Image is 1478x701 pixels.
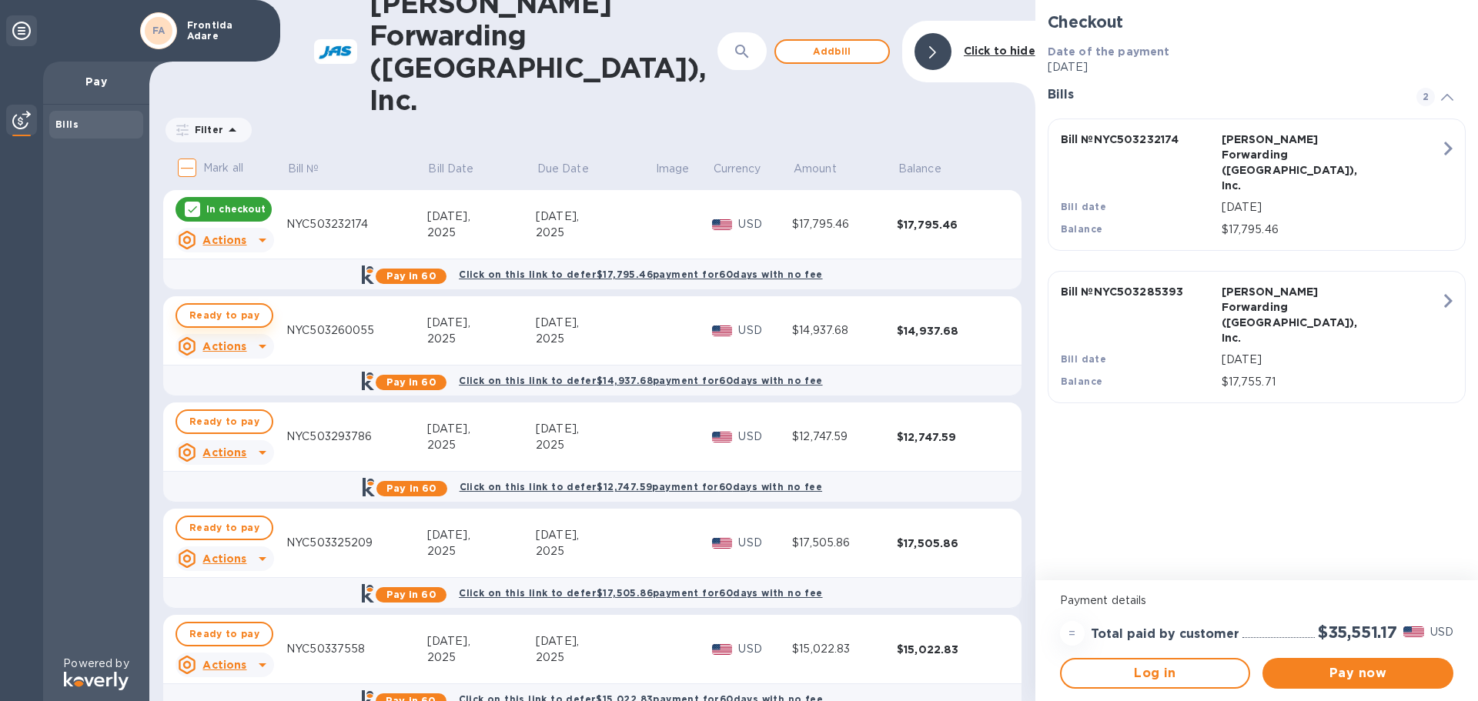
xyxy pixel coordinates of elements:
u: Actions [202,234,246,246]
b: Click on this link to defer $17,795.46 payment for 60 days with no fee [459,269,822,280]
div: NYC503293786 [286,429,427,445]
u: Actions [202,659,246,671]
p: Filter [189,123,223,136]
span: Amount [794,161,857,177]
div: 2025 [427,331,536,347]
div: [DATE], [536,421,654,437]
button: Ready to pay [176,409,273,434]
p: [DATE] [1048,59,1466,75]
div: NYC50337558 [286,641,427,657]
div: $17,505.86 [792,535,897,551]
span: Bill Date [428,161,493,177]
div: 2025 [427,437,536,453]
p: Bill № NYC503232174 [1061,132,1216,147]
div: 2025 [536,331,654,347]
div: 2025 [427,543,536,559]
span: Pay now [1275,664,1441,683]
div: $15,022.83 [897,642,1001,657]
p: $17,755.71 [1222,374,1440,390]
span: 2 [1416,88,1435,106]
b: Click on this link to defer $12,747.59 payment for 60 days with no fee [460,481,822,492]
u: Actions [202,552,246,565]
p: USD [1430,624,1453,640]
img: USD [712,538,733,549]
p: [PERSON_NAME] Forwarding ([GEOGRAPHIC_DATA]), Inc. [1222,132,1376,193]
p: Image [656,161,690,177]
div: [DATE], [427,315,536,331]
b: Click on this link to defer $17,505.86 payment for 60 days with no fee [459,587,822,599]
img: USD [712,219,733,230]
div: 2025 [427,649,536,666]
div: [DATE], [427,527,536,543]
h3: Bills [1048,88,1398,102]
div: [DATE], [536,209,654,225]
p: $17,795.46 [1222,222,1440,238]
p: Powered by [63,656,129,672]
span: Ready to pay [189,625,259,643]
p: Payment details [1060,593,1453,609]
p: USD [738,216,792,232]
button: Pay now [1262,658,1453,689]
span: Balance [898,161,961,177]
img: USD [712,325,733,336]
p: USD [738,641,792,657]
div: [DATE], [536,633,654,649]
div: $17,795.46 [792,216,897,232]
p: Balance [898,161,941,177]
p: USD [738,535,792,551]
p: Currency [714,161,761,177]
b: Bill date [1061,201,1107,212]
p: Pay [55,74,137,89]
p: Bill Date [428,161,473,177]
div: NYC503325209 [286,535,427,551]
p: Bill № NYC503285393 [1061,284,1216,299]
span: Bill № [288,161,339,177]
div: $14,937.68 [792,322,897,339]
div: $12,747.59 [792,429,897,445]
button: Log in [1060,658,1251,689]
p: [DATE] [1222,352,1440,368]
b: Pay in 60 [386,589,436,600]
button: Addbill [774,39,890,64]
div: $12,747.59 [897,429,1001,445]
button: Bill №NYC503285393[PERSON_NAME] Forwarding ([GEOGRAPHIC_DATA]), Inc.Bill date[DATE]Balance$17,755.71 [1048,271,1466,403]
u: Actions [202,340,246,352]
b: Pay in 60 [386,270,436,282]
b: Balance [1061,223,1103,235]
img: USD [712,432,733,442]
div: [DATE], [427,209,536,225]
b: Balance [1061,376,1103,387]
p: Bill № [288,161,319,177]
p: [DATE] [1222,199,1440,215]
div: 2025 [536,225,654,241]
b: Pay in 60 [386,482,436,494]
b: Click to hide [964,45,1035,57]
div: 2025 [536,437,654,453]
p: Mark all [203,160,243,176]
b: Pay in 60 [386,376,436,388]
img: USD [1403,626,1424,637]
b: FA [152,25,166,36]
b: Bill date [1061,353,1107,365]
p: USD [738,322,792,339]
div: 2025 [536,543,654,559]
p: In checkout [206,202,266,215]
h2: $35,551.17 [1318,623,1397,642]
button: Ready to pay [176,516,273,540]
div: [DATE], [536,527,654,543]
div: $17,505.86 [897,536,1001,551]
span: Ready to pay [189,519,259,537]
b: Click on this link to defer $14,937.68 payment for 60 days with no fee [459,375,822,386]
div: [DATE], [427,633,536,649]
div: [DATE], [536,315,654,331]
div: 2025 [427,225,536,241]
span: Log in [1074,664,1237,683]
div: = [1060,621,1085,646]
h2: Checkout [1048,12,1466,32]
span: Due Date [537,161,609,177]
img: USD [712,644,733,655]
div: $15,022.83 [792,641,897,657]
p: Frontida Adare [187,20,264,42]
span: Add bill [788,42,876,61]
